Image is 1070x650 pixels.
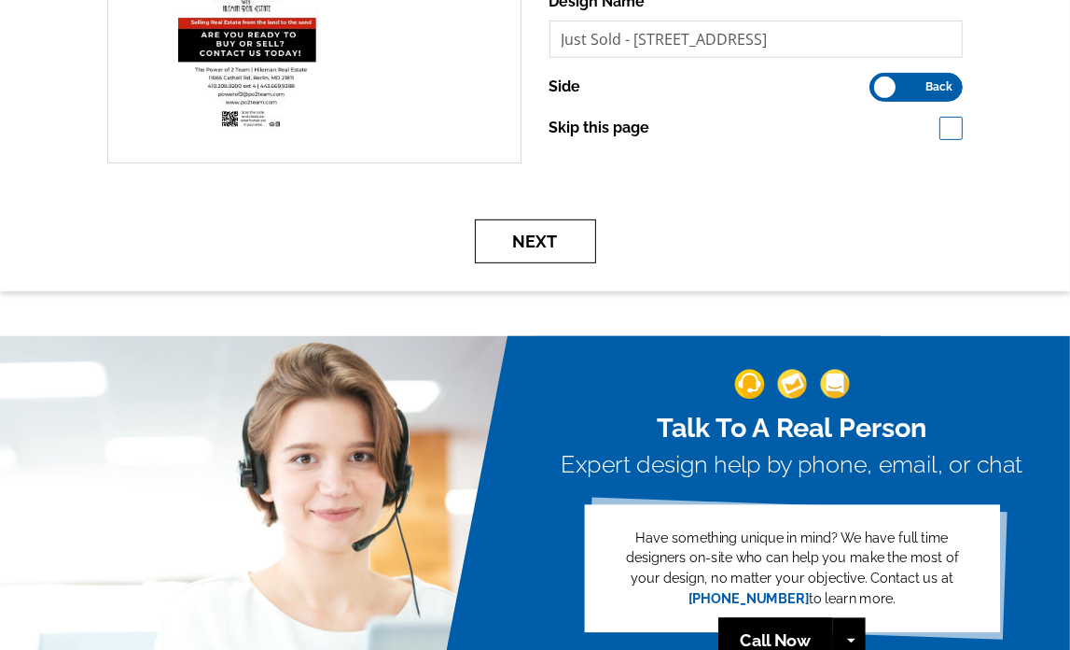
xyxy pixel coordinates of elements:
[475,219,596,263] button: Next
[777,369,807,399] img: support-img-2.png
[688,590,809,606] a: [PHONE_NUMBER]
[561,451,1022,479] h3: Expert design help by phone, email, or chat
[549,117,650,139] label: Skip this page
[611,528,973,608] p: Have something unique in mind? We have full time designers on-site who can help you make the most...
[734,369,764,399] img: support-img-1.png
[820,369,850,399] img: support-img-3_1.png
[925,82,952,92] span: Back
[561,412,1022,445] h2: Talk To A Real Person
[549,76,581,98] label: Side
[549,21,964,58] input: File Name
